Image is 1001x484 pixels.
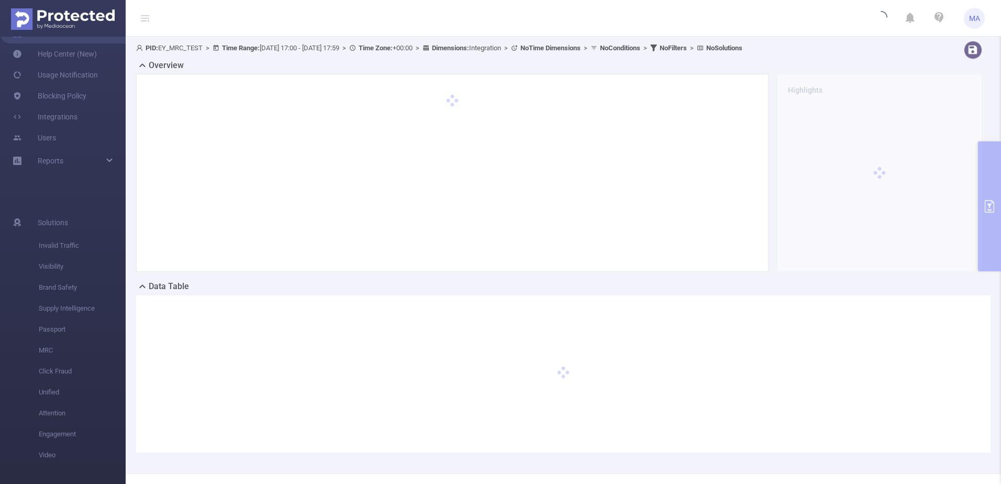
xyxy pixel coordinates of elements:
span: MRC [39,340,126,361]
span: > [581,44,591,52]
a: Reports [38,150,63,171]
a: Usage Notification [13,64,98,85]
span: > [413,44,422,52]
b: No Time Dimensions [520,44,581,52]
a: Users [13,127,56,148]
span: > [640,44,650,52]
b: No Filters [660,44,687,52]
span: EY_MRC_TEST [DATE] 17:00 - [DATE] 17:59 +00:00 [136,44,742,52]
span: > [339,44,349,52]
span: Unified [39,382,126,403]
b: Dimensions : [432,44,469,52]
span: > [687,44,697,52]
span: Engagement [39,424,126,445]
span: Visibility [39,256,126,277]
span: Attention [39,403,126,424]
span: Video [39,445,126,466]
img: Protected Media [11,8,115,30]
span: Reports [38,157,63,165]
a: Blocking Policy [13,85,86,106]
h2: Overview [149,59,184,72]
b: No Conditions [600,44,640,52]
b: Time Range: [222,44,260,52]
span: Brand Safety [39,277,126,298]
a: Help Center (New) [13,43,97,64]
span: Supply Intelligence [39,298,126,319]
i: icon: user [136,45,146,51]
span: MA [969,8,980,29]
a: Integrations [13,106,77,127]
span: > [203,44,213,52]
b: No Solutions [706,44,742,52]
span: Integration [432,44,501,52]
span: Solutions [38,212,68,233]
span: Invalid Traffic [39,235,126,256]
h2: Data Table [149,280,189,293]
i: icon: loading [875,11,887,26]
span: Passport [39,319,126,340]
b: Time Zone: [359,44,393,52]
b: PID: [146,44,158,52]
span: Click Fraud [39,361,126,382]
span: > [501,44,511,52]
